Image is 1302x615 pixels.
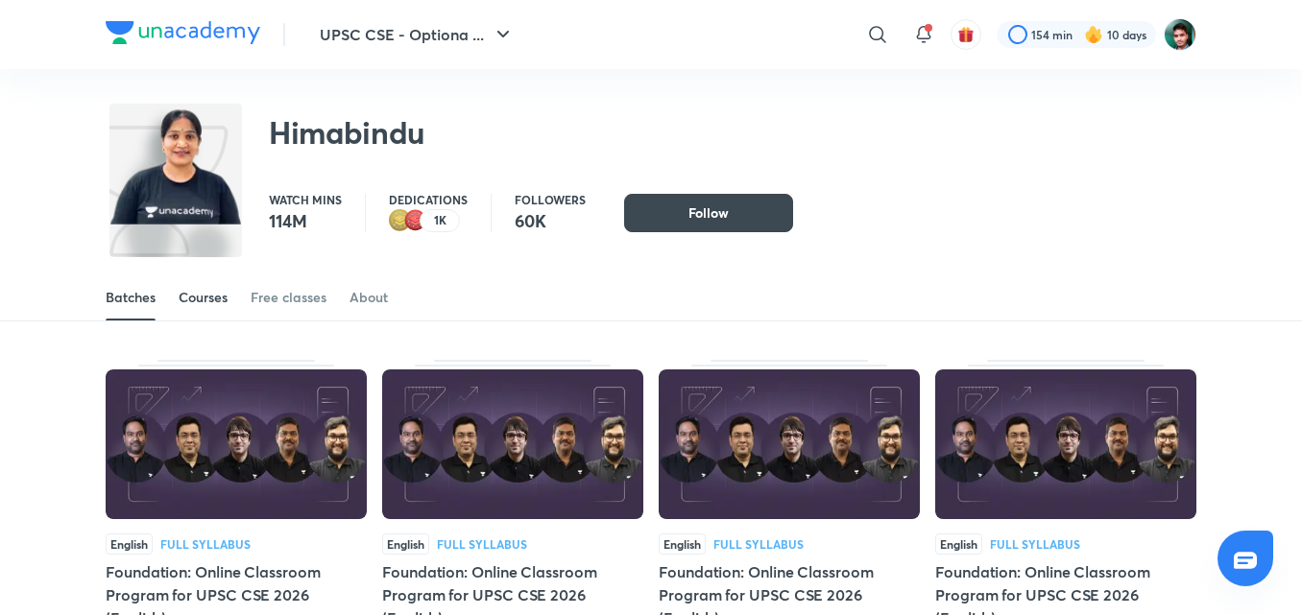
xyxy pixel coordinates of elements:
[434,214,446,227] p: 1K
[389,209,412,232] img: educator badge2
[713,538,804,550] div: Full Syllabus
[106,288,156,307] div: Batches
[106,21,260,44] img: Company Logo
[106,533,153,555] span: English
[350,288,388,307] div: About
[350,274,388,320] a: About
[269,113,424,152] h2: Himabindu
[106,369,367,519] img: Thumbnail
[269,194,342,205] p: Watch mins
[382,369,643,519] img: Thumbnail
[251,274,326,320] a: Free classes
[106,274,156,320] a: Batches
[659,533,706,555] span: English
[109,107,242,225] img: class
[935,369,1196,519] img: Thumbnail
[990,538,1080,550] div: Full Syllabus
[957,26,975,43] img: avatar
[951,19,981,50] button: avatar
[437,538,527,550] div: Full Syllabus
[659,369,920,519] img: Thumbnail
[308,15,526,54] button: UPSC CSE - Optiona ...
[160,538,251,550] div: Full Syllabus
[1164,18,1196,51] img: Avinash Gupta
[382,533,429,555] span: English
[624,194,793,232] button: Follow
[1084,25,1103,44] img: streak
[389,194,468,205] p: Dedications
[688,203,729,223] span: Follow
[935,533,982,555] span: English
[179,288,228,307] div: Courses
[269,209,342,232] p: 114M
[404,209,427,232] img: educator badge1
[179,274,228,320] a: Courses
[106,21,260,49] a: Company Logo
[251,288,326,307] div: Free classes
[515,209,586,232] p: 60K
[515,194,586,205] p: Followers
